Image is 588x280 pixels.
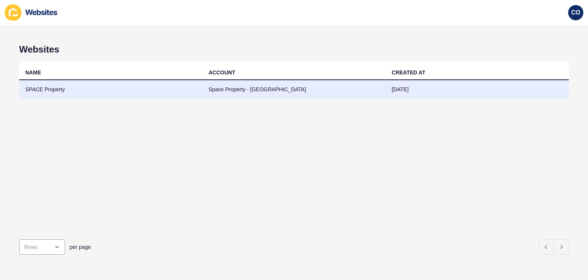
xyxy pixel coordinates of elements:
div: open menu [19,239,65,255]
td: SPACE Property [19,80,203,99]
h1: Websites [19,44,569,55]
span: per page [70,243,91,251]
div: CREATED AT [392,69,425,76]
div: NAME [25,69,41,76]
div: ACCOUNT [209,69,235,76]
td: Space Property - [GEOGRAPHIC_DATA] [203,80,386,99]
span: CO [571,9,580,16]
td: [DATE] [385,80,569,99]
